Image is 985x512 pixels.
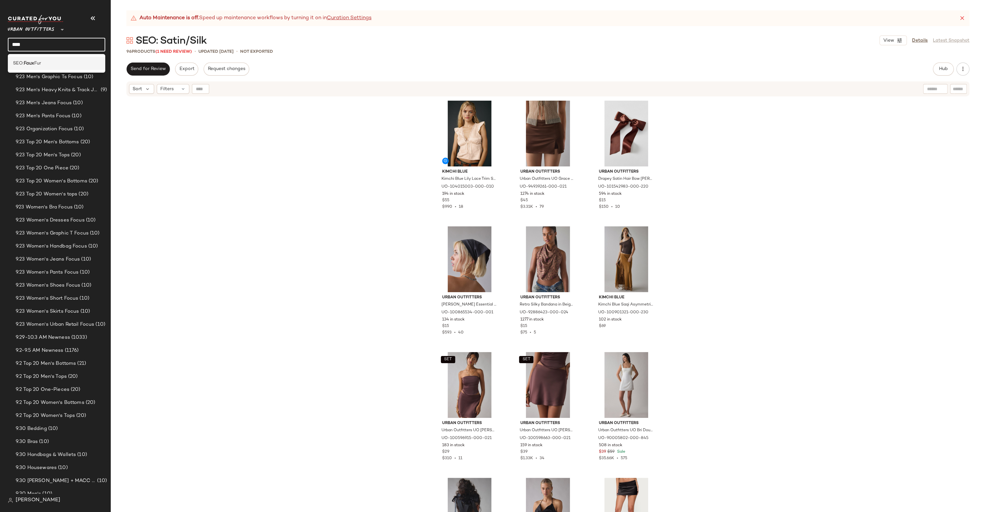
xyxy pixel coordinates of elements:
span: SEO: Satin/Silk [136,35,207,48]
span: 9.23 Women's Short Focus [16,295,78,302]
span: Retro Silky Bandana in Beige, Women's at Urban Outfitters [520,302,575,308]
span: (10) [70,112,81,120]
span: (20) [67,373,78,380]
span: 1274 in stock [520,191,544,197]
span: Urban Outfitters UO [PERSON_NAME] Keyhole Cutout Tube Top in Chocolate, Women's at Urban Outfitters [442,428,497,434]
span: (10) [41,490,52,498]
span: (10) [87,243,98,250]
span: Sale [616,450,625,454]
span: 9.23 Women's Skirts Focus [16,308,79,315]
span: (20) [77,191,88,198]
span: $39 [599,449,606,455]
span: Urban Outfitters UO [PERSON_NAME] Slip Mini Skirt in Chocolate, Women's at Urban Outfitters [520,428,575,434]
span: 102 in stock [599,317,622,323]
span: $55 [442,198,449,204]
span: SET [444,357,452,362]
span: 9.23 Top 20 Men's Bottoms [16,138,79,146]
span: $39 [520,449,528,455]
img: 101542983_220_b [594,101,659,166]
span: 34 [540,456,544,461]
span: • [452,456,458,461]
img: 100865534_001_b [437,226,502,292]
b: Faux [24,60,34,67]
span: (20) [70,151,81,159]
span: (20) [69,386,80,393]
span: 508 in stock [599,443,622,448]
span: 9.23 Women's Pants Focus [16,269,79,276]
span: • [533,456,540,461]
img: 94939261_021_b [515,101,581,166]
span: SEO: [13,60,24,67]
span: 923 Women's Bra Focus [16,204,73,211]
span: 9.30 Bedding [16,425,47,433]
img: svg%3e [8,498,13,503]
span: • [527,331,534,335]
span: 9.23 Men's Heavy Knits & Track Jackets Focus [16,86,99,94]
span: 9.30 Housewares [16,464,57,472]
p: Not Exported [240,49,273,55]
span: Kimchi Blue [599,295,654,301]
span: (9) [99,86,107,94]
span: (20) [84,399,95,406]
span: • [452,331,458,335]
span: Filters [160,86,174,92]
span: 9.30 Men's [16,490,41,498]
span: $69 [599,323,606,329]
span: 9.23 Women's Handbag Focus [16,243,87,250]
span: UO-104015003-000-010 [442,184,494,190]
span: $59 [607,449,615,455]
span: Request changes [208,66,245,72]
span: $1.33K [520,456,533,461]
span: (1 Need Review) [155,50,192,54]
span: Urban Outfitters [599,169,654,175]
span: Fur [34,60,41,67]
img: 92886423_024_b [515,226,581,292]
span: Export [179,66,194,72]
span: 9.23 Top 20 One Piece [16,164,68,172]
span: • [195,48,196,55]
span: Urban Outfitters [520,169,575,175]
span: • [533,205,540,209]
span: $29 [442,449,449,455]
span: 40 [458,331,464,335]
span: 9.23 Men's Jeans Focus [16,99,72,107]
span: • [452,205,459,209]
span: 9.23 Men's Graphic Ts Focus [16,73,82,81]
span: Urban Outfitters [520,295,575,301]
span: • [236,48,238,55]
span: 11 [458,456,462,461]
span: UO-94939261-000-021 [520,184,567,190]
span: 9.23 Women's Graphic T Focus [16,230,89,237]
span: $15 [520,323,527,329]
span: 9.23 Men's Pants Focus [16,112,70,120]
img: 100598663_021_b [515,352,581,418]
span: (10) [96,477,107,485]
span: Sort [133,86,142,92]
button: SET [519,356,533,363]
span: Urban Outfitters [8,22,54,34]
span: (10) [57,464,68,472]
span: UO-100865534-000-001 [442,310,493,316]
span: • [609,205,615,209]
span: (10) [73,204,84,211]
span: Kimchi Blue Lily Lace Trim Satin Milkmaid Top in White, Women's at Urban Outfitters [442,176,497,182]
span: 10 [615,205,620,209]
span: (10) [80,282,91,289]
span: UO-90005802-000-845 [598,435,648,441]
span: UO-100901321-000-230 [598,310,648,316]
span: 9.29-10.3 AM Newness [16,334,70,341]
span: $75 [520,331,527,335]
span: 9.2 Top 20 Men's Tops [16,373,67,380]
span: (10) [94,321,105,328]
span: 9.23 Women's Dresses Focus [16,217,85,224]
span: $593 [442,331,452,335]
span: (10) [85,217,96,224]
span: $15 [442,323,449,329]
span: (10) [79,269,90,276]
span: 79 [540,205,544,209]
button: Send for Review [126,63,170,76]
a: Curation Settings [327,14,371,22]
span: Drapey Satin Hair Bow [PERSON_NAME] in Dark Brown, Women's at Urban Outfitters [598,176,653,182]
div: Products [126,49,192,55]
span: $310 [442,456,452,461]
